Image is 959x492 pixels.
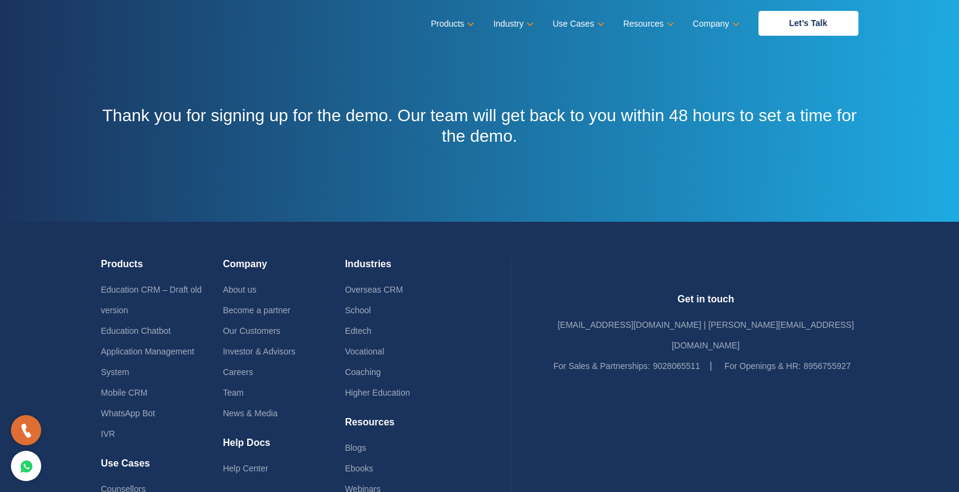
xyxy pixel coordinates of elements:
[345,367,380,377] a: Coaching
[345,285,403,294] a: Overseas CRM
[493,15,531,33] a: Industry
[725,356,801,376] label: For Openings & HR:
[101,388,148,397] a: Mobile CRM
[223,347,296,356] a: Investor & Advisors
[101,105,858,146] h3: Thank you for signing up for the demo. Our team will get back to you within 48 hours to set a tim...
[554,293,858,314] h4: Get in touch
[223,326,280,336] a: Our Customers
[223,388,244,397] a: Team
[623,15,672,33] a: Resources
[431,15,472,33] a: Products
[101,258,223,279] h4: Products
[693,15,737,33] a: Company
[554,356,651,376] label: For Sales & Partnerships:
[345,416,466,437] h4: Resources
[653,361,700,371] a: 9028065511
[101,347,194,377] a: Application Management System
[345,464,373,473] a: Ebooks
[345,388,410,397] a: Higher Education
[223,285,256,294] a: About us
[101,408,156,418] a: WhatsApp Bot
[101,457,223,479] h4: Use Cases
[223,367,253,377] a: Careers
[223,408,277,418] a: News & Media
[101,429,115,439] a: IVR
[223,464,268,473] a: Help Center
[345,326,371,336] a: Edtech
[758,11,858,36] a: Let’s Talk
[223,258,345,279] h4: Company
[345,305,371,315] a: School
[553,15,602,33] a: Use Cases
[557,320,854,350] a: [EMAIL_ADDRESS][DOMAIN_NAME] | [PERSON_NAME][EMAIL_ADDRESS][DOMAIN_NAME]
[101,326,171,336] a: Education Chatbot
[101,285,202,315] a: Education CRM – Draft old version
[345,443,366,453] a: Blogs
[345,258,466,279] h4: Industries
[345,347,384,356] a: Vocational
[223,437,345,458] h4: Help Docs
[803,361,851,371] a: 8956755927
[223,305,290,315] a: Become a partner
